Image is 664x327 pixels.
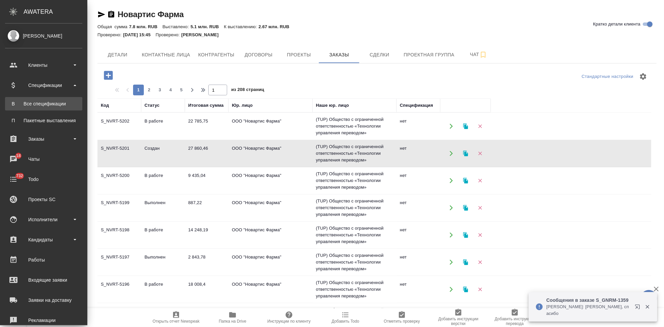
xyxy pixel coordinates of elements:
div: Статус [144,102,160,109]
button: Открыть отчет Newspeak [148,308,204,327]
div: Наше юр. лицо [316,102,349,109]
p: [PERSON_NAME] [181,32,224,37]
div: Спецификации [5,80,82,90]
div: Заказы [5,134,82,144]
td: S_NVRT-5196 [97,278,141,301]
button: Удалить [473,120,487,133]
div: Заявки на доставку [5,295,82,305]
button: Инструкции по клиенту [261,308,317,327]
td: ООО "Новартис Фарма" [229,223,313,247]
td: нет [397,196,440,220]
a: ВВсе спецификации [5,97,82,110]
td: ООО "Новартис Фарма" [229,142,313,165]
a: 18Чаты [2,151,86,168]
td: ООО "Новартис Фарма" [229,114,313,138]
button: Открыть в новой вкладке [631,300,647,316]
td: ООО "Новартис Фарма" [229,278,313,301]
p: [PERSON_NAME]: [PERSON_NAME], спасибо [546,303,630,317]
button: Открыть [444,120,458,133]
div: [PERSON_NAME] [5,32,82,40]
span: Добавить инструкции перевода [491,317,539,326]
td: (TUP) Общество с ограниченной ответственностью «Технологии управления переводом» [313,249,397,276]
span: 4 [165,87,176,93]
td: (TUP) Общество с ограниченной ответственностью «Технологии управления переводом» [313,167,397,194]
button: Закрыть [640,304,654,310]
a: 732Todo [2,171,86,188]
div: Исполнители [5,215,82,225]
p: 7.8 млн. RUB [129,24,162,29]
td: В работе [141,278,185,301]
p: Проверено: [97,32,123,37]
div: Входящие заявки [5,275,82,285]
button: Клонировать [459,201,472,215]
button: 2 [144,85,155,95]
span: 3 [155,87,165,93]
span: Проектная группа [404,51,454,59]
span: Добавить Todo [332,319,359,324]
div: Кандидаты [5,235,82,245]
button: Открыть [444,174,458,188]
p: Проверено: [156,32,181,37]
button: Открыть [444,255,458,269]
span: Детали [101,51,134,59]
button: Удалить [473,255,487,269]
a: Заявки на доставку [2,292,86,309]
button: 4 [165,85,176,95]
td: (TUP) Общество с ограниченной ответственностью «Технологии управления переводом» [313,222,397,248]
button: Клонировать [459,120,472,133]
span: 732 [12,173,27,179]
td: 9 435,04 [185,169,229,192]
td: В работе [141,114,185,138]
td: ООО "Новартис Фарма" [229,196,313,220]
div: Чаты [5,154,82,164]
button: 🙏 [640,290,657,307]
span: Открыть отчет Newspeak [153,319,200,324]
span: Договоры [242,51,275,59]
button: Открыть [444,283,458,296]
td: 22 785,75 [185,114,229,138]
td: S_NVRT-5200 [97,169,141,192]
span: Контрагенты [198,51,235,59]
td: Создан [141,142,185,165]
td: Выполнен [141,250,185,274]
button: Отметить проверку [374,308,430,327]
p: Выставлено: [163,24,191,29]
span: 18 [12,152,25,159]
td: нет [397,223,440,247]
td: (TUP) Общество с ограниченной ответственностью «Технологии управления переводом» [313,194,397,221]
a: Работы [2,251,86,268]
td: S_NVRT-5198 [97,223,141,247]
span: Отметить проверку [384,319,420,324]
span: Кратко детали клиента [593,21,640,28]
span: Заказы [323,51,355,59]
p: Общая сумма [97,24,129,29]
td: нет [397,114,440,138]
td: S_NVRT-5199 [97,196,141,220]
div: Проекты SC [5,194,82,204]
button: Открыть [444,228,458,242]
div: Рекламации [5,315,82,325]
a: Проекты SC [2,191,86,208]
button: Открыть [444,147,458,160]
p: 5.1 млн. RUB [191,24,224,29]
button: Добавить инструкции верстки [430,308,487,327]
div: Все спецификации [8,100,79,107]
span: из 208 страниц [231,86,264,95]
div: Работы [5,255,82,265]
td: S_NVRT-5202 [97,114,141,138]
td: нет [397,169,440,192]
button: Добавить проект [99,68,118,82]
span: Настроить таблицу [635,68,651,85]
button: Клонировать [459,255,472,269]
div: split button [580,72,635,82]
td: S_NVRT-5201 [97,142,141,165]
button: 5 [176,85,187,95]
button: Удалить [473,283,487,296]
button: Добавить Todo [317,308,374,327]
a: ППакетные выставления [5,114,82,127]
span: Инструкции по клиенту [267,319,311,324]
button: Удалить [473,228,487,242]
span: Добавить инструкции верстки [434,317,483,326]
span: Проекты [283,51,315,59]
span: Сделки [363,51,396,59]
